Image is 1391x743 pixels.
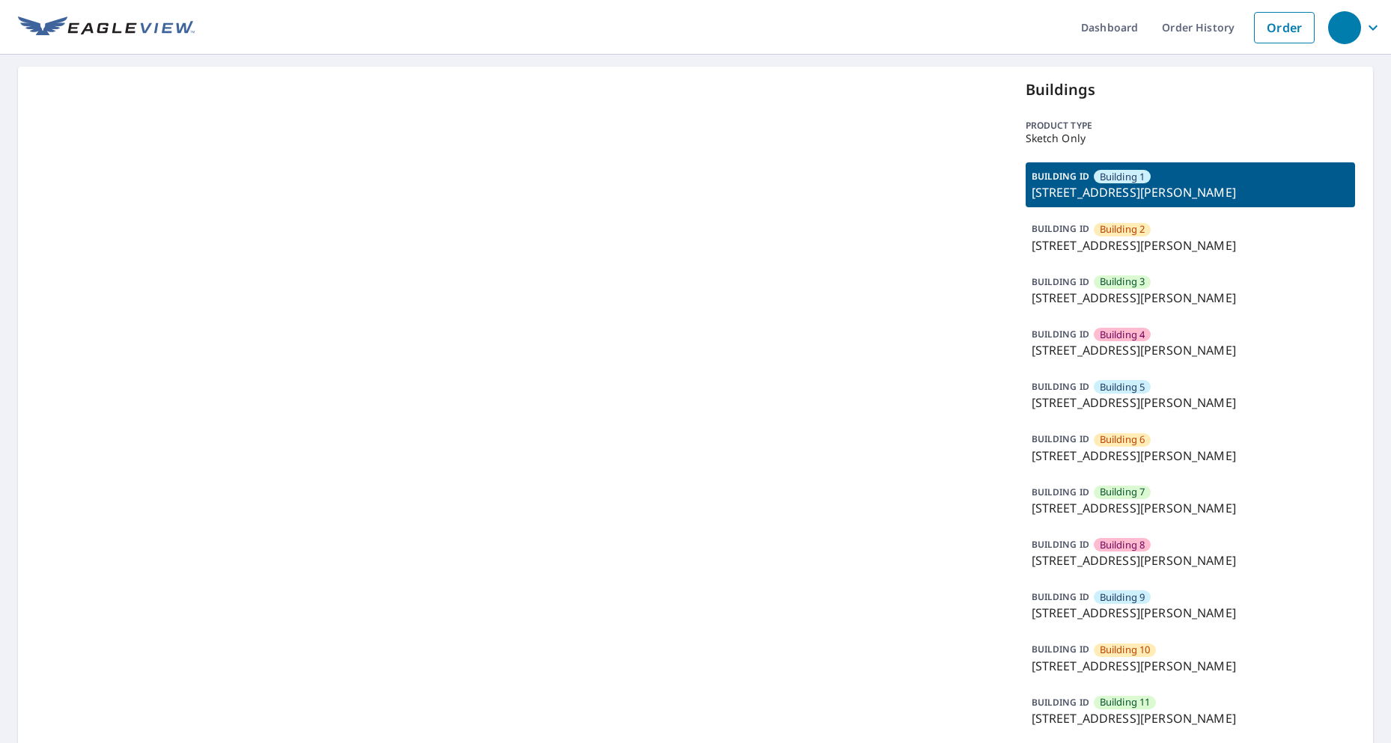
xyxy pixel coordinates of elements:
[1100,328,1145,342] span: Building 4
[1032,657,1350,675] p: [STREET_ADDRESS][PERSON_NAME]
[1032,380,1089,393] p: BUILDING ID
[1026,132,1356,144] p: Sketch Only
[1026,79,1356,101] p: Buildings
[1032,183,1350,201] p: [STREET_ADDRESS][PERSON_NAME]
[1032,236,1350,254] p: [STREET_ADDRESS][PERSON_NAME]
[1100,590,1145,605] span: Building 9
[1032,447,1350,465] p: [STREET_ADDRESS][PERSON_NAME]
[1100,485,1145,499] span: Building 7
[1100,380,1145,394] span: Building 5
[1032,328,1089,340] p: BUILDING ID
[1032,170,1089,183] p: BUILDING ID
[1100,170,1145,184] span: Building 1
[1032,394,1350,412] p: [STREET_ADDRESS][PERSON_NAME]
[1026,119,1356,132] p: Product type
[1032,551,1350,569] p: [STREET_ADDRESS][PERSON_NAME]
[18,16,195,39] img: EV Logo
[1032,222,1089,235] p: BUILDING ID
[1032,604,1350,622] p: [STREET_ADDRESS][PERSON_NAME]
[1100,643,1151,657] span: Building 10
[1032,538,1089,551] p: BUILDING ID
[1100,695,1151,709] span: Building 11
[1032,432,1089,445] p: BUILDING ID
[1032,696,1089,709] p: BUILDING ID
[1100,432,1145,447] span: Building 6
[1032,275,1089,288] p: BUILDING ID
[1032,499,1350,517] p: [STREET_ADDRESS][PERSON_NAME]
[1032,643,1089,655] p: BUILDING ID
[1032,289,1350,307] p: [STREET_ADDRESS][PERSON_NAME]
[1100,275,1145,289] span: Building 3
[1032,709,1350,727] p: [STREET_ADDRESS][PERSON_NAME]
[1032,341,1350,359] p: [STREET_ADDRESS][PERSON_NAME]
[1032,486,1089,498] p: BUILDING ID
[1032,590,1089,603] p: BUILDING ID
[1254,12,1315,43] a: Order
[1100,222,1145,236] span: Building 2
[1100,538,1145,552] span: Building 8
